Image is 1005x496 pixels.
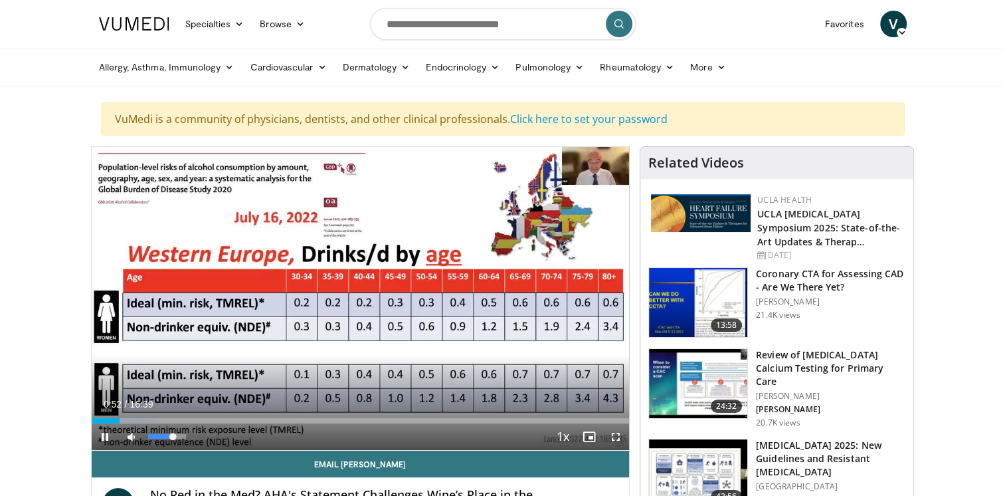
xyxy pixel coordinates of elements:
[756,348,905,388] h3: Review of [MEDICAL_DATA] Calcium Testing for Primary Care
[602,424,629,450] button: Fullscreen
[756,267,905,294] h3: Coronary CTA for Assessing CAD - Are We There Yet?
[99,17,169,31] img: VuMedi Logo
[651,194,751,232] img: 0682476d-9aca-4ba2-9755-3b180e8401f5.png.150x105_q85_autocrop_double_scale_upscale_version-0.2.png
[370,8,636,40] input: Search topics, interventions
[118,424,145,450] button: Mute
[101,102,905,136] div: VuMedi is a community of physicians, dentists, and other clinical professionals.
[418,54,507,80] a: Endocrinology
[756,310,800,320] p: 21.4K views
[649,268,747,337] img: 34b2b9a4-89e5-4b8c-b553-8a638b61a706.150x105_q85_crop-smart_upscale.jpg
[92,147,630,451] video-js: Video Player
[756,481,905,492] p: [GEOGRAPHIC_DATA]
[125,399,128,410] span: /
[148,434,186,439] div: Volume Level
[757,207,900,248] a: UCLA [MEDICAL_DATA] Symposium 2025: State-of-the-Art Updates & Therap…
[242,54,334,80] a: Cardiovascular
[756,418,800,428] p: 20.7K views
[757,249,903,261] div: [DATE]
[756,297,905,307] p: [PERSON_NAME]
[757,194,812,205] a: UCLA Health
[592,54,682,80] a: Rheumatology
[649,349,747,418] img: f4af32e0-a3f3-4dd9-8ed6-e543ca885e6d.150x105_q85_crop-smart_upscale.jpg
[104,399,122,410] span: 0:52
[648,155,744,171] h4: Related Videos
[756,439,905,479] h3: [MEDICAL_DATA] 2025: New Guidelines and Resistant [MEDICAL_DATA]
[711,400,743,413] span: 24:32
[648,267,905,338] a: 13:58 Coronary CTA for Assessing CAD - Are We There Yet? [PERSON_NAME] 21.4K views
[92,424,118,450] button: Pause
[880,11,907,37] a: V
[91,54,242,80] a: Allergy, Asthma, Immunology
[92,451,630,477] a: Email [PERSON_NAME]
[711,318,743,332] span: 13:58
[510,112,668,126] a: Click here to set your password
[648,348,905,428] a: 24:32 Review of [MEDICAL_DATA] Calcium Testing for Primary Care [PERSON_NAME] [PERSON_NAME] 20.7K...
[756,404,905,415] p: [PERSON_NAME]
[177,11,252,37] a: Specialties
[252,11,313,37] a: Browse
[549,424,576,450] button: Playback Rate
[335,54,418,80] a: Dermatology
[576,424,602,450] button: Enable picture-in-picture mode
[682,54,733,80] a: More
[756,391,905,402] p: [PERSON_NAME]
[507,54,592,80] a: Pulmonology
[92,418,630,424] div: Progress Bar
[130,399,153,410] span: 16:39
[817,11,872,37] a: Favorites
